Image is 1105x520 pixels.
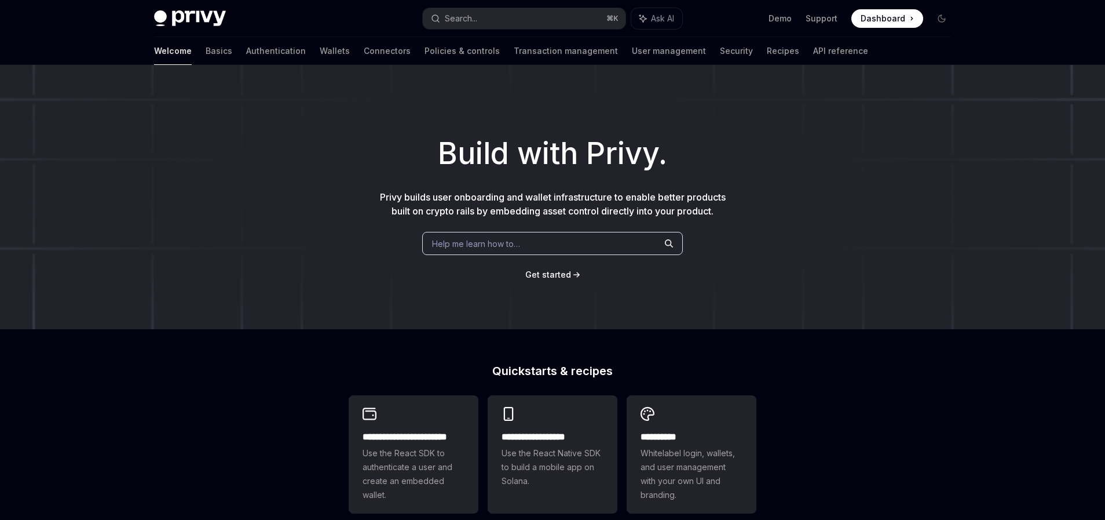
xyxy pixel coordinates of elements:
a: Authentication [246,37,306,65]
a: Connectors [364,37,411,65]
span: Use the React Native SDK to build a mobile app on Solana. [502,446,603,488]
a: Wallets [320,37,350,65]
a: Support [806,13,837,24]
a: Basics [206,37,232,65]
span: Get started [525,270,571,279]
h2: Quickstarts & recipes [349,365,756,377]
a: Demo [769,13,792,24]
span: Help me learn how to… [432,238,520,250]
a: Dashboard [851,9,923,28]
button: Ask AI [631,8,682,29]
span: Privy builds user onboarding and wallet infrastructure to enable better products built on crypto ... [380,191,726,217]
span: Use the React SDK to authenticate a user and create an embedded wallet. [363,446,464,502]
img: dark logo [154,10,226,27]
a: **** *****Whitelabel login, wallets, and user management with your own UI and branding. [627,395,756,514]
a: Policies & controls [425,37,500,65]
a: Transaction management [514,37,618,65]
div: Search... [445,12,477,26]
span: Whitelabel login, wallets, and user management with your own UI and branding. [641,446,742,502]
a: API reference [813,37,868,65]
button: Search...⌘K [423,8,625,29]
span: Ask AI [651,13,674,24]
a: Welcome [154,37,192,65]
span: ⌘ K [606,14,619,23]
a: Security [720,37,753,65]
a: **** **** **** ***Use the React Native SDK to build a mobile app on Solana. [488,395,617,514]
a: Recipes [767,37,799,65]
span: Dashboard [861,13,905,24]
h1: Build with Privy. [19,131,1086,176]
button: Toggle dark mode [932,9,951,28]
a: User management [632,37,706,65]
a: Get started [525,269,571,281]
